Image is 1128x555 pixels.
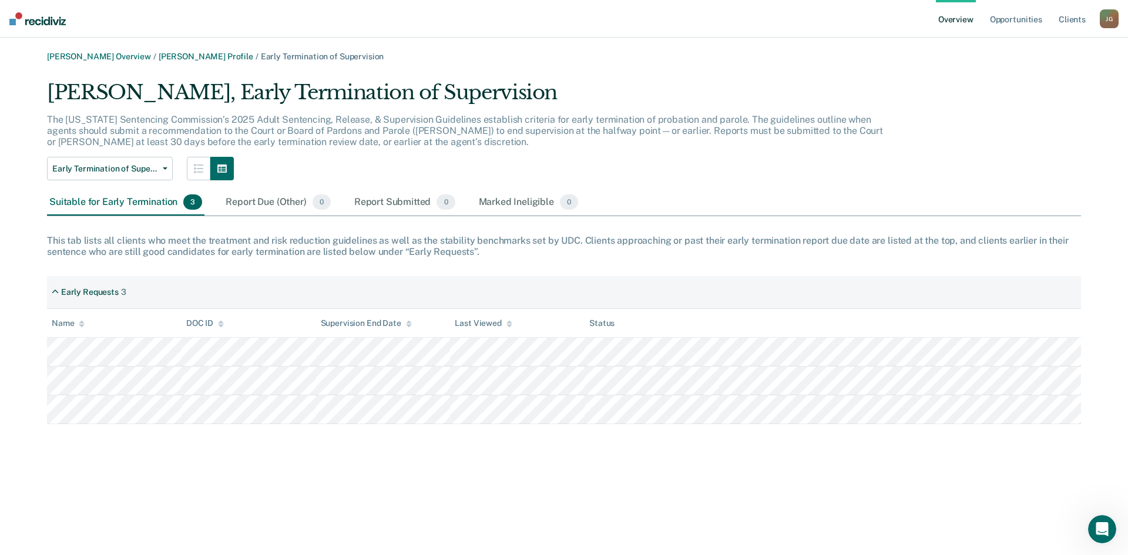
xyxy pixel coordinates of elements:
p: The [US_STATE] Sentencing Commission’s 2025 Adult Sentencing, Release, & Supervision Guidelines e... [47,114,883,147]
span: 3 [183,194,202,210]
img: Recidiviz [9,12,66,25]
span: / [253,52,261,61]
div: This tab lists all clients who meet the treatment and risk reduction guidelines as well as the st... [47,235,1081,257]
a: [PERSON_NAME] Profile [159,52,253,61]
span: 0 [437,194,455,210]
div: Marked Ineligible0 [476,190,581,216]
span: 0 [560,194,578,210]
span: Early Termination of Supervision [52,164,158,174]
iframe: Intercom live chat [1088,515,1116,543]
div: Early Requests [61,287,119,297]
div: Report Submitted0 [352,190,458,216]
div: [PERSON_NAME], Early Termination of Supervision [47,80,893,114]
div: 3 [121,287,126,297]
div: Early Requests3 [47,282,131,302]
span: / [151,52,159,61]
div: Supervision End Date [321,318,412,328]
a: [PERSON_NAME] Overview [47,52,151,61]
div: Status [589,318,615,328]
div: Report Due (Other)0 [223,190,333,216]
div: Suitable for Early Termination3 [47,190,204,216]
span: 0 [313,194,331,210]
div: J G [1100,9,1119,28]
span: Early Termination of Supervision [261,52,384,61]
div: Last Viewed [455,318,512,328]
button: JG [1100,9,1119,28]
div: DOC ID [186,318,224,328]
div: Name [52,318,85,328]
button: Early Termination of Supervision [47,157,173,180]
